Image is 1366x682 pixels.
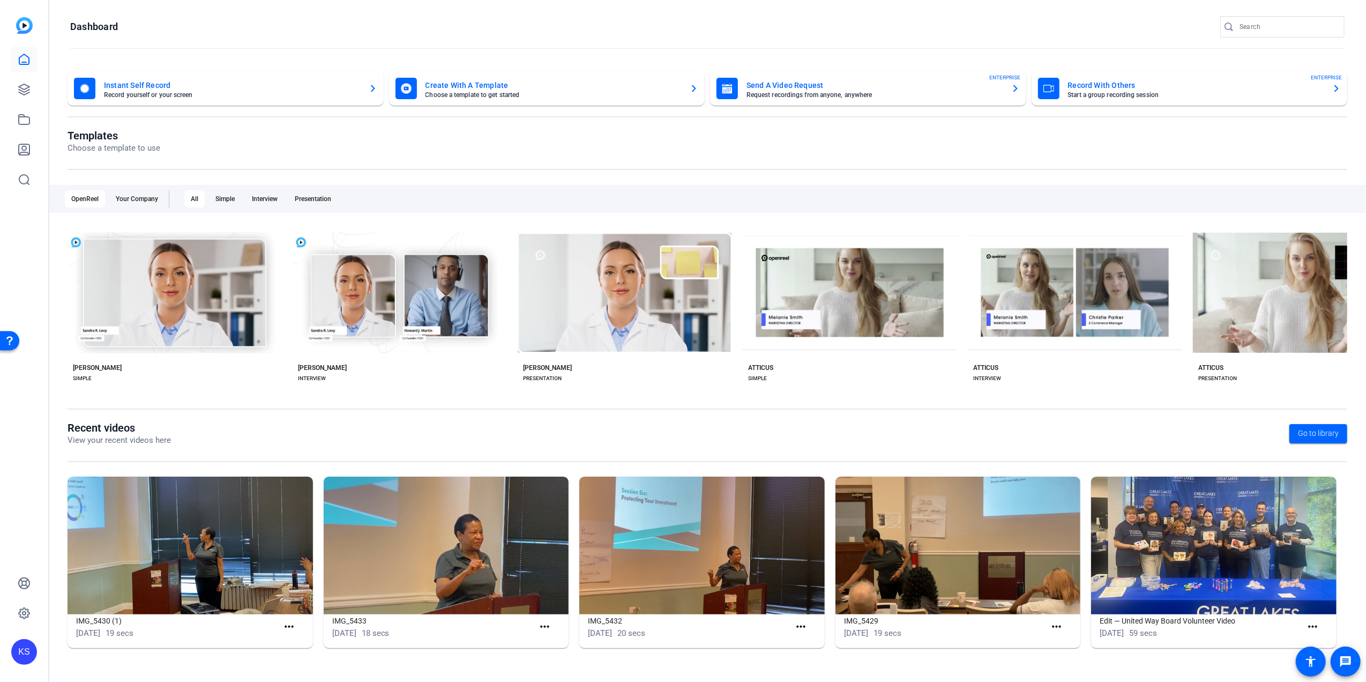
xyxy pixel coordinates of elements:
[362,628,390,638] span: 18 secs
[835,477,1081,614] img: IMG_5429
[389,71,705,106] button: Create With A TemplateChoose a template to get started
[617,628,645,638] span: 20 secs
[68,142,160,154] p: Choose a template to use
[106,628,133,638] span: 19 secs
[76,628,100,638] span: [DATE]
[68,129,160,142] h1: Templates
[523,364,572,372] div: [PERSON_NAME]
[794,620,808,634] mat-icon: more_horiz
[426,79,682,92] mat-card-title: Create With A Template
[426,92,682,98] mat-card-subtitle: Choose a template to get started
[109,190,165,207] div: Your Company
[68,71,384,106] button: Instant Self RecordRecord yourself or your screen
[588,614,790,627] h1: IMG_5432
[1032,71,1348,106] button: Record With OthersStart a group recording sessionENTERPRISE
[16,17,33,34] img: blue-gradient.svg
[1198,364,1223,372] div: ATTICUS
[1306,620,1319,634] mat-icon: more_horiz
[68,421,171,434] h1: Recent videos
[747,79,1003,92] mat-card-title: Send A Video Request
[1304,655,1317,668] mat-icon: accessibility
[1129,628,1157,638] span: 59 secs
[874,628,901,638] span: 19 secs
[538,620,551,634] mat-icon: more_horiz
[748,374,767,383] div: SIMPLE
[288,190,338,207] div: Presentation
[184,190,205,207] div: All
[1339,655,1352,668] mat-icon: message
[579,477,825,614] img: IMG_5432
[523,374,562,383] div: PRESENTATION
[710,71,1026,106] button: Send A Video RequestRequest recordings from anyone, anywhereENTERPRISE
[973,374,1001,383] div: INTERVIEW
[1050,620,1064,634] mat-icon: more_horiz
[282,620,296,634] mat-icon: more_horiz
[1198,374,1237,383] div: PRESENTATION
[209,190,241,207] div: Simple
[68,477,313,614] img: IMG_5430 (1)
[68,434,171,447] p: View your recent videos here
[332,628,356,638] span: [DATE]
[76,614,278,627] h1: IMG_5430 (1)
[844,614,1046,627] h1: IMG_5429
[973,364,998,372] div: ATTICUS
[73,374,92,383] div: SIMPLE
[1068,79,1324,92] mat-card-title: Record With Others
[1100,628,1124,638] span: [DATE]
[324,477,569,614] img: IMG_5433
[65,190,105,207] div: OpenReel
[748,364,773,372] div: ATTICUS
[1298,428,1339,439] span: Go to library
[73,364,122,372] div: [PERSON_NAME]
[245,190,284,207] div: Interview
[1068,92,1324,98] mat-card-subtitle: Start a group recording session
[332,614,534,627] h1: IMG_5433
[844,628,868,638] span: [DATE]
[747,92,1003,98] mat-card-subtitle: Request recordings from anyone, anywhere
[1240,20,1336,33] input: Search
[1311,73,1342,81] span: ENTERPRISE
[298,364,347,372] div: [PERSON_NAME]
[104,92,360,98] mat-card-subtitle: Record yourself or your screen
[298,374,326,383] div: INTERVIEW
[104,79,360,92] mat-card-title: Instant Self Record
[990,73,1021,81] span: ENTERPRISE
[1091,477,1337,614] img: Edit — United Way Board Volunteer Video
[70,20,118,33] h1: Dashboard
[11,639,37,665] div: KS
[588,628,612,638] span: [DATE]
[1289,424,1347,443] a: Go to library
[1100,614,1302,627] h1: Edit — United Way Board Volunteer Video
